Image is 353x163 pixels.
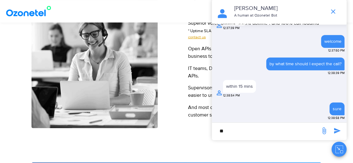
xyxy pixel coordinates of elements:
[186,45,322,60] span: Open APIs assure deep integrations with CRM and other business tools.
[186,104,322,119] span: And most of all, we're loved for our responsive 24 x 7 customer support.
[186,84,322,99] span: Supervisors & team leads rate our live reporting tools as easier to use and more detailed than an...
[188,34,206,41] span: contact us
[328,71,345,76] span: 12:38:39 PM
[223,26,239,31] span: 12:37:39 PM
[226,83,253,90] div: within 15 mins
[318,125,331,137] span: send message
[269,61,341,67] div: by what time should I expect the call?
[215,126,317,137] div: new-msg-input
[234,4,324,13] p: [PERSON_NAME]
[186,65,322,80] span: IT teams, Developers, and Architects love how our open APIs.
[332,142,347,157] button: Close chat
[188,28,292,33] span: * Uptime SLA varies across regions. For more details, please
[333,106,341,112] div: sure
[234,13,324,18] p: A human at Ozonetel Bot
[186,19,319,41] span: Superior voice quality, 99.9% uptime*, and 100% call logging
[328,116,345,121] span: 12:38:58 PM
[223,93,240,98] span: 12:38:54 PM
[331,125,344,137] span: send message
[327,5,340,18] span: end chat or minimize
[188,34,319,41] a: contact us
[324,38,341,45] div: welcome
[328,48,345,53] span: 12:37:50 PM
